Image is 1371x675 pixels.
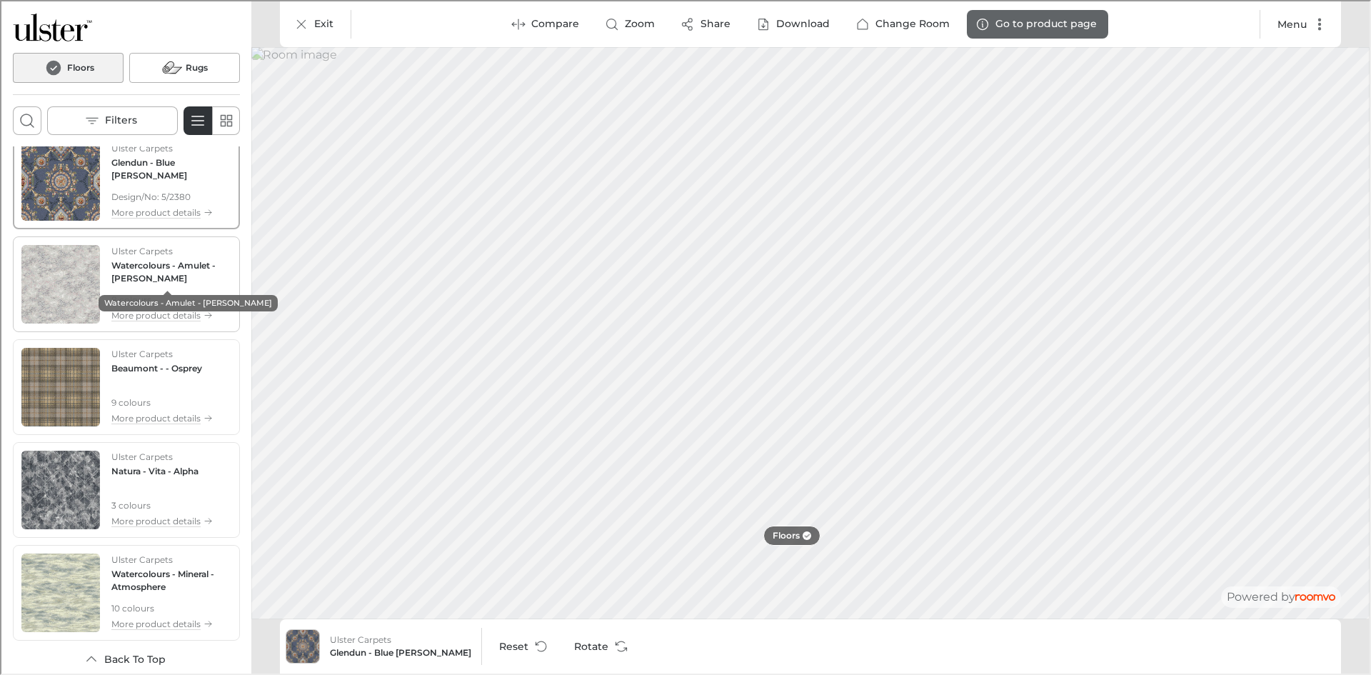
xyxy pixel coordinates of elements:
button: Change Room [845,9,960,37]
h4: Natura - Vita - Alpha [110,464,197,476]
p: More product details [110,616,199,629]
button: Rotate Surface [561,631,636,659]
button: Open the filters menu [46,105,176,134]
img: Logo representing Ulster Carpets. [11,11,91,40]
img: Watercolours - Mineral. Link opens in a new window. [20,552,99,631]
h6: Rugs [184,60,206,73]
p: Ulster Carpets [110,449,171,462]
button: Enter compare mode [501,9,589,37]
button: Exit [284,9,343,37]
div: See Watercolours - Amulet in the room [11,235,238,331]
button: Open search box [11,105,40,134]
div: See Watercolours - Mineral in the room [11,544,238,639]
div: See Natura - Vita in the room [11,441,238,536]
button: More product details [110,306,230,322]
button: Scroll back to the beginning [11,644,238,672]
p: Ulster Carpets [110,346,171,359]
button: More product details [110,204,230,219]
div: Watercolours - Amulet - [PERSON_NAME] [97,294,276,310]
p: More product details [110,514,199,526]
div: See Beaumont - in the room [11,338,238,434]
div: See Glendun - Blue Lorenzo in the room [11,132,238,228]
button: Zoom room image [595,9,665,37]
h4: Beaumont - - Osprey [110,361,201,374]
p: Download [775,16,828,30]
h4: Glendun - Blue Lorenzo [110,155,230,181]
p: Compare [530,16,578,30]
p: 9 colours [110,395,211,408]
button: More product details [110,615,230,631]
p: 10 colours [110,601,230,614]
p: More product details [110,308,199,321]
button: Switch to detail view [182,105,211,134]
p: Powered by [1225,588,1334,604]
button: Show details for Glendun - Blue Lorenzo [324,628,474,662]
p: Zoom [623,16,653,30]
button: More product details [110,409,211,425]
img: roomvo_wordmark.svg [1294,593,1334,599]
p: Share [699,16,729,30]
span: Design/No: 5/2380 [110,189,230,202]
button: Download [746,9,840,37]
button: Switch to simple view [210,105,238,134]
div: The visualizer is powered by Roomvo. [1225,588,1334,604]
p: More product details [110,411,199,424]
p: Change Room [874,16,948,30]
h4: Watercolours - Amulet - Celeste [110,258,230,284]
button: Rugs [128,51,238,81]
img: Glendun - Blue Lorenzo [285,629,318,661]
button: Floors [11,51,122,81]
p: Filters [104,112,136,126]
button: Floors [762,524,819,544]
h4: Watercolours - Mineral - Atmosphere [110,566,230,592]
button: More actions [1265,9,1334,37]
img: Beaumont -. Link opens in a new window. [20,346,99,425]
img: Natura - Vita. Link opens in a new window. [20,449,99,528]
p: More product details [110,205,199,218]
button: More product details [110,512,211,528]
p: Ulster Carpets [110,141,171,154]
p: Ulster Carpets [328,632,390,645]
div: Product List Mode Selector [182,105,238,134]
h6: Glendun - Blue Lorenzo [328,645,470,658]
button: Reset product [486,631,556,659]
h6: Floors [66,60,93,73]
p: Ulster Carpets [110,244,171,256]
p: Go to product page [994,16,1095,30]
button: Go to product page [965,9,1107,37]
a: Go to Ulster Carpets's website. [11,11,91,40]
p: Floors [771,529,798,541]
img: Glendun - Blue Lorenzo. Link opens in a new window. [20,141,99,219]
p: 3 colours [110,498,211,511]
p: Ulster Carpets [110,552,171,565]
button: Share [671,9,740,37]
img: Watercolours - Amulet. Link opens in a new window. [20,244,99,322]
p: Exit [313,16,332,30]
